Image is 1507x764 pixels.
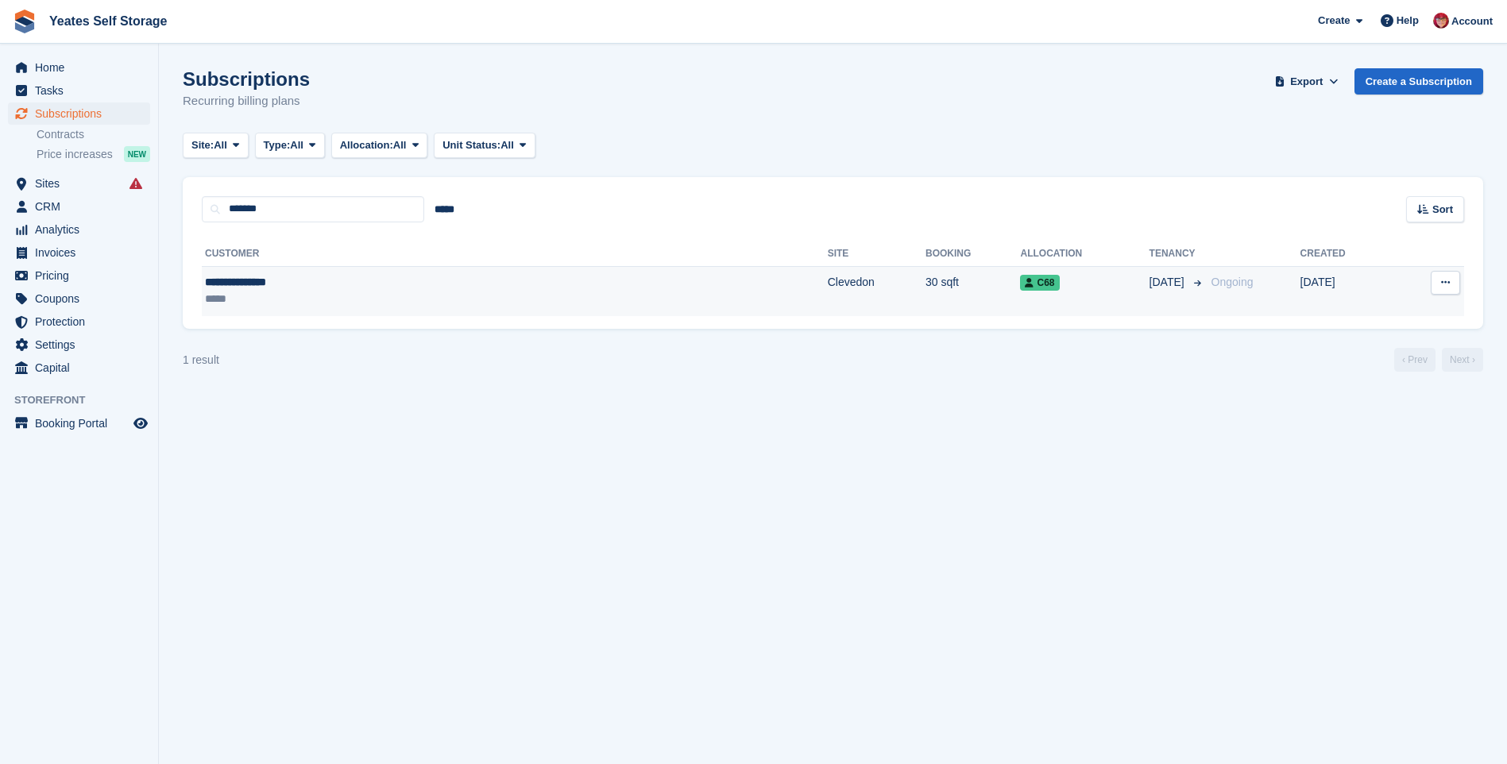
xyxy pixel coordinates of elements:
[8,241,150,264] a: menu
[129,177,142,190] i: Smart entry sync failures have occurred
[8,287,150,310] a: menu
[442,137,500,153] span: Unit Status:
[13,10,37,33] img: stora-icon-8386f47178a22dfd0bd8f6a31ec36ba5ce8667c1dd55bd0f319d3a0aa187defe.svg
[1354,68,1483,95] a: Create a Subscription
[925,241,1021,267] th: Booking
[255,133,325,159] button: Type: All
[131,414,150,433] a: Preview store
[35,172,130,195] span: Sites
[35,287,130,310] span: Coupons
[35,56,130,79] span: Home
[1300,241,1395,267] th: Created
[1211,276,1254,288] span: Ongoing
[828,266,925,316] td: Clevedon
[35,241,130,264] span: Invoices
[124,146,150,162] div: NEW
[8,56,150,79] a: menu
[43,8,174,34] a: Yeates Self Storage
[1397,13,1419,29] span: Help
[500,137,514,153] span: All
[35,218,130,241] span: Analytics
[1394,348,1436,372] a: Previous
[183,133,249,159] button: Site: All
[8,311,150,333] a: menu
[1300,266,1395,316] td: [DATE]
[37,147,113,162] span: Price increases
[925,266,1021,316] td: 30 sqft
[8,357,150,379] a: menu
[1272,68,1342,95] button: Export
[37,127,150,142] a: Contracts
[1150,274,1188,291] span: [DATE]
[393,137,407,153] span: All
[8,79,150,102] a: menu
[37,145,150,163] a: Price increases NEW
[35,311,130,333] span: Protection
[8,264,150,287] a: menu
[35,102,130,125] span: Subscriptions
[331,133,428,159] button: Allocation: All
[35,79,130,102] span: Tasks
[1020,241,1149,267] th: Allocation
[8,334,150,356] a: menu
[183,92,310,110] p: Recurring billing plans
[290,137,303,153] span: All
[35,357,130,379] span: Capital
[183,352,219,368] div: 1 result
[214,137,227,153] span: All
[8,218,150,241] a: menu
[8,102,150,125] a: menu
[434,133,535,159] button: Unit Status: All
[202,241,828,267] th: Customer
[1391,348,1486,372] nav: Page
[35,412,130,434] span: Booking Portal
[1020,275,1059,291] span: C68
[14,392,158,408] span: Storefront
[340,137,393,153] span: Allocation:
[8,172,150,195] a: menu
[35,264,130,287] span: Pricing
[191,137,214,153] span: Site:
[828,241,925,267] th: Site
[1318,13,1350,29] span: Create
[1442,348,1483,372] a: Next
[8,412,150,434] a: menu
[1150,241,1205,267] th: Tenancy
[264,137,291,153] span: Type:
[8,195,150,218] a: menu
[35,195,130,218] span: CRM
[1432,202,1453,218] span: Sort
[1290,74,1323,90] span: Export
[1451,14,1493,29] span: Account
[183,68,310,90] h1: Subscriptions
[1433,13,1449,29] img: Wendie Tanner
[35,334,130,356] span: Settings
